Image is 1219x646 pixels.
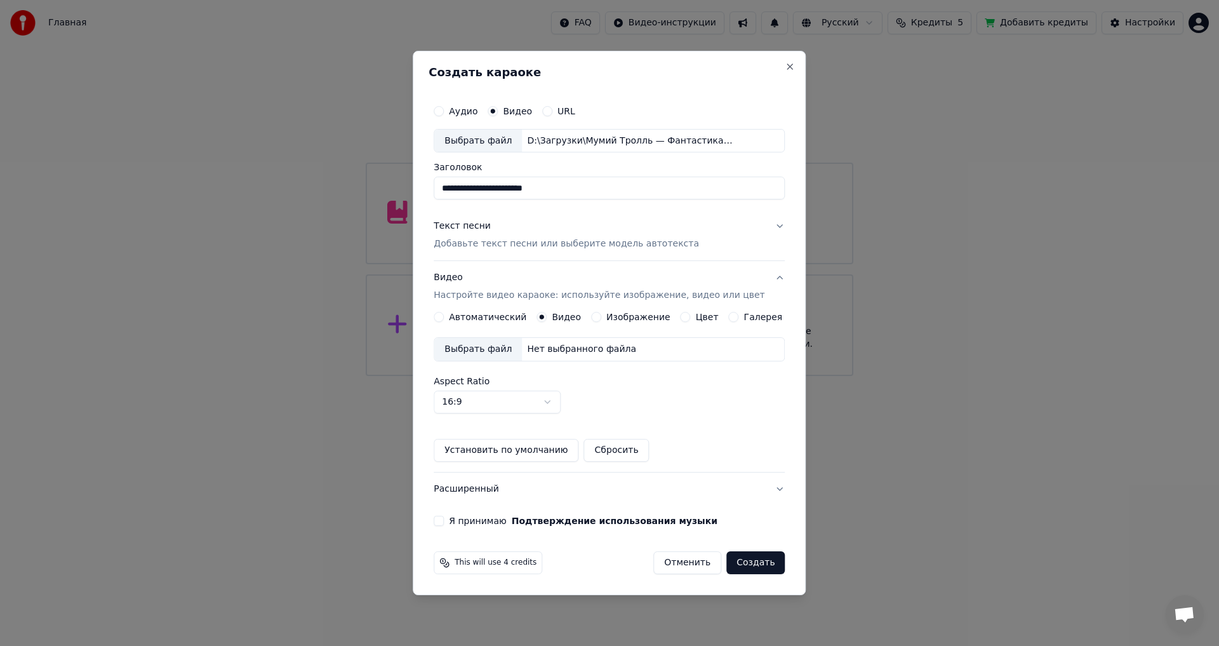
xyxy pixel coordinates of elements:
label: Видео [503,107,532,116]
button: Создать [726,551,785,574]
label: Изображение [606,313,670,321]
span: This will use 4 credits [455,558,536,568]
label: Aspect Ratio [434,377,785,386]
div: D:\Загрузки\Мумий Тролль — Фантастика(1).mp4 [522,135,738,147]
label: Аудио [449,107,477,116]
button: Отменить [653,551,721,574]
button: ВидеоНастройте видео караоке: используйте изображение, видео или цвет [434,262,785,313]
p: Настройте видео караоке: используйте изображение, видео или цвет [434,289,764,302]
button: Текст песниДобавьте текст песни или выберите модель автотекста [434,210,785,261]
div: Видео [434,272,764,302]
label: Видео [552,313,581,321]
button: Установить по умолчанию [434,439,578,462]
label: Галерея [744,313,783,321]
button: Расширенный [434,473,785,506]
button: Я принимаю [512,516,717,525]
h2: Создать караоке [429,67,790,78]
label: URL [557,107,575,116]
div: Нет выбранного файла [522,343,641,356]
label: Я принимаю [449,516,717,525]
p: Добавьте текст песни или выберите модель автотекста [434,238,699,251]
div: Выбрать файл [434,338,522,361]
button: Сбросить [584,439,649,462]
div: Выбрать файл [434,130,522,152]
label: Заголовок [434,163,785,172]
div: Текст песни [434,220,491,233]
label: Автоматический [449,313,526,321]
div: ВидеоНастройте видео караоке: используйте изображение, видео или цвет [434,312,785,472]
label: Цвет [696,313,719,321]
